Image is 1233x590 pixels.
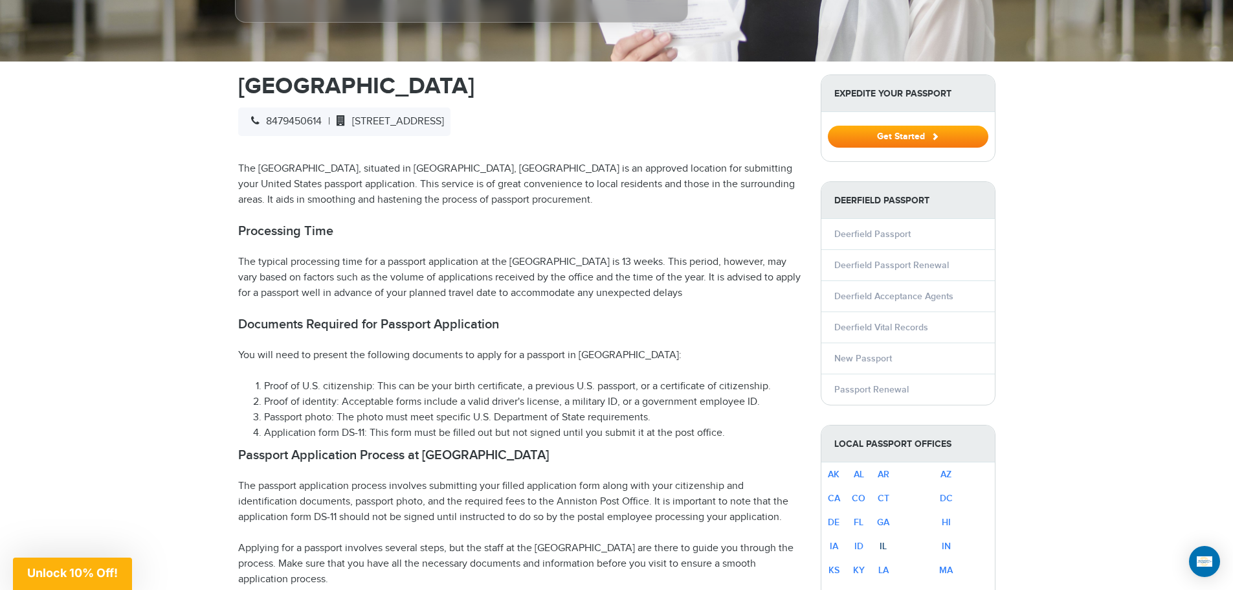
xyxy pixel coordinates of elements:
a: LA [878,565,889,576]
a: CT [878,493,889,504]
a: CO [852,493,865,504]
strong: Deerfield Passport [821,182,995,219]
li: Proof of identity: Acceptable forms include a valid driver's license, a military ID, or a governm... [264,394,801,410]
div: Open Intercom Messenger [1189,546,1220,577]
p: The typical processing time for a passport application at the [GEOGRAPHIC_DATA] is 13 weeks. This... [238,255,801,301]
p: Applying for a passport involves several steps, but the staff at the [GEOGRAPHIC_DATA] are there ... [238,541,801,587]
a: Deerfield Vital Records [834,322,928,333]
a: HI [942,517,951,528]
a: FL [854,517,863,528]
a: Get Started [828,131,988,141]
h2: Documents Required for Passport Application [238,317,801,332]
a: New Passport [834,353,892,364]
span: [STREET_ADDRESS] [330,115,444,128]
a: MA [939,565,953,576]
a: IN [942,541,951,552]
div: | [238,108,450,136]
li: Proof of U.S. citizenship: This can be your birth certificate, a previous U.S. passport, or a cer... [264,379,801,394]
p: You will need to present the following documents to apply for a passport in [GEOGRAPHIC_DATA]: [238,348,801,363]
li: Passport photo: The photo must meet specific U.S. Department of State requirements. [264,410,801,425]
strong: Expedite Your Passport [821,75,995,112]
span: 8479450614 [245,115,322,128]
a: AL [854,469,864,480]
p: The [GEOGRAPHIC_DATA], situated in [GEOGRAPHIC_DATA], [GEOGRAPHIC_DATA] is an approved location f... [238,161,801,208]
h2: Processing Time [238,223,801,239]
a: Deerfield Passport [834,229,911,240]
a: ID [854,541,863,552]
div: Unlock 10% Off! [13,558,132,590]
h1: [GEOGRAPHIC_DATA] [238,74,801,98]
span: Unlock 10% Off! [27,566,118,580]
a: AR [878,469,889,480]
a: GA [877,517,889,528]
a: AZ [940,469,951,480]
h2: Passport Application Process at [GEOGRAPHIC_DATA] [238,448,801,463]
a: KS [828,565,839,576]
p: The passport application process involves submitting your filled application form along with your... [238,479,801,525]
a: IA [830,541,838,552]
a: DC [940,493,953,504]
a: AK [828,469,839,480]
a: KY [853,565,865,576]
a: IL [880,541,887,552]
button: Get Started [828,126,988,148]
li: Application form DS-11: This form must be filled out but not signed until you submit it at the po... [264,425,801,441]
strong: Local Passport Offices [821,425,995,462]
a: Passport Renewal [834,384,909,395]
a: DE [828,517,839,528]
a: Deerfield Passport Renewal [834,260,949,271]
a: Deerfield Acceptance Agents [834,291,953,302]
a: CA [828,493,840,504]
